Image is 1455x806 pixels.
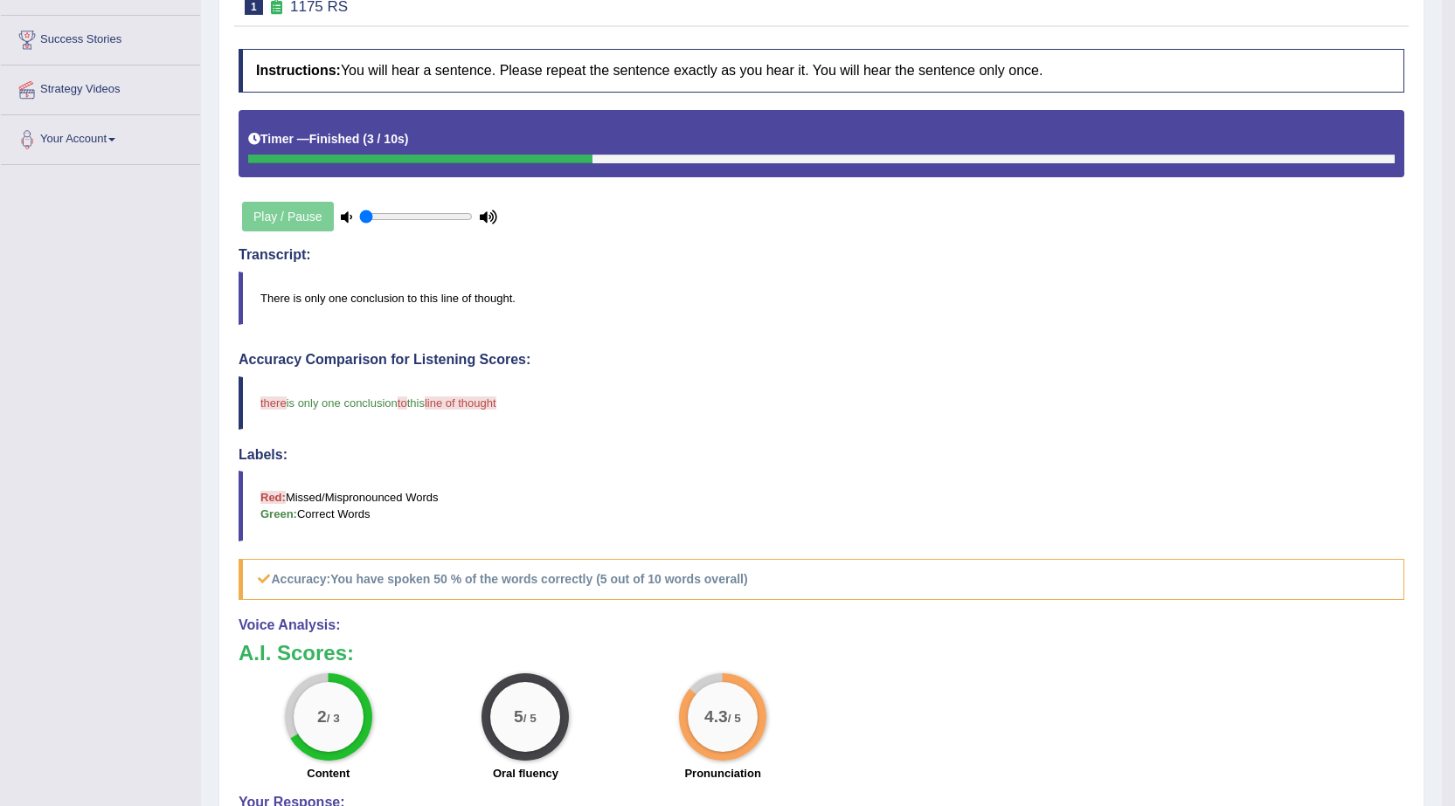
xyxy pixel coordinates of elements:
[330,572,747,586] b: You have spoken 50 % of the words correctly (5 out of 10 words overall)
[405,132,409,146] b: )
[407,396,425,410] span: this
[239,471,1404,541] blockquote: Missed/Mispronounced Words Correct Words
[1,16,200,59] a: Success Stories
[425,396,496,410] span: line of thought
[309,132,360,146] b: Finished
[239,559,1404,600] h5: Accuracy:
[239,641,354,665] b: A.I. Scores:
[398,396,407,410] span: to
[256,63,341,78] b: Instructions:
[523,712,537,725] small: / 5
[1,65,200,109] a: Strategy Videos
[307,765,350,782] label: Content
[1,115,200,159] a: Your Account
[363,132,367,146] b: (
[367,132,405,146] b: 3 / 10s
[728,712,741,725] small: / 5
[239,272,1404,325] blockquote: There is only one conclusion to this line of thought.
[327,712,340,725] small: / 3
[287,396,398,410] span: is only one conclusion
[684,765,760,782] label: Pronunciation
[704,707,728,727] big: 4.3
[239,352,1404,368] h4: Accuracy Comparison for Listening Scores:
[515,707,524,727] big: 5
[317,707,327,727] big: 2
[260,491,286,504] b: Red:
[239,247,1404,263] h4: Transcript:
[239,49,1404,93] h4: You will hear a sentence. Please repeat the sentence exactly as you hear it. You will hear the se...
[493,765,558,782] label: Oral fluency
[239,447,1404,463] h4: Labels:
[260,507,297,520] b: Green:
[260,396,287,410] span: there
[239,617,1404,633] h4: Voice Analysis:
[248,133,408,146] h5: Timer —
